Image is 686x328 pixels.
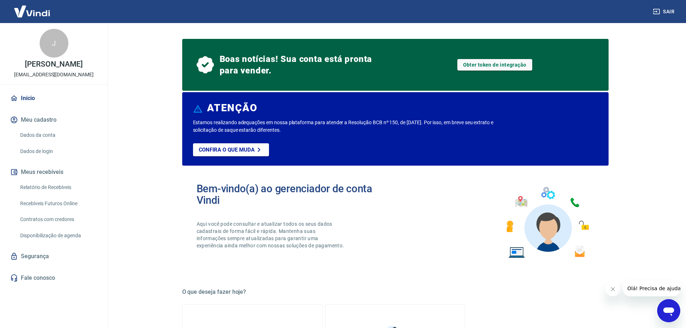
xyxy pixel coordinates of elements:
a: Dados da conta [17,128,99,143]
p: Estamos realizando adequações em nossa plataforma para atender a Resolução BCB nº 150, de [DATE].... [193,119,517,134]
a: Relatório de Recebíveis [17,180,99,195]
a: Obter token de integração [457,59,532,71]
div: J [40,29,68,58]
button: Sair [651,5,677,18]
p: [EMAIL_ADDRESS][DOMAIN_NAME] [14,71,94,78]
a: Confira o que muda [193,143,269,156]
a: Início [9,90,99,106]
span: Boas notícias! Sua conta está pronta para vender. [220,53,375,76]
h5: O que deseja fazer hoje? [182,288,609,296]
h2: Bem-vindo(a) ao gerenciador de conta Vindi [197,183,395,206]
p: Confira o que muda [199,147,255,153]
a: Disponibilização de agenda [17,228,99,243]
a: Recebíveis Futuros Online [17,196,99,211]
button: Meus recebíveis [9,164,99,180]
p: [PERSON_NAME] [25,60,82,68]
iframe: Botão para abrir a janela de mensagens [657,299,680,322]
a: Contratos com credores [17,212,99,227]
a: Fale conosco [9,270,99,286]
span: Olá! Precisa de ajuda? [4,5,60,11]
img: Vindi [9,0,55,22]
a: Segurança [9,248,99,264]
img: Imagem de um avatar masculino com diversos icones exemplificando as funcionalidades do gerenciado... [500,183,594,262]
p: Aqui você pode consultar e atualizar todos os seus dados cadastrais de forma fácil e rápida. Mant... [197,220,346,249]
button: Meu cadastro [9,112,99,128]
iframe: Fechar mensagem [606,282,620,296]
iframe: Mensagem da empresa [623,280,680,296]
h6: ATENÇÃO [207,104,257,112]
a: Dados de login [17,144,99,159]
